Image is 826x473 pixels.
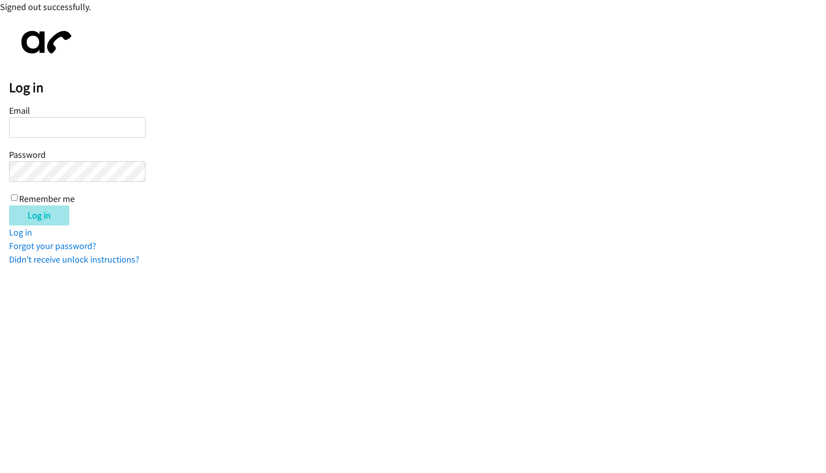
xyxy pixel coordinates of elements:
label: Password [9,149,46,160]
a: Log in [9,226,32,238]
h2: Log in [9,79,826,96]
a: Forgot your password? [9,240,96,252]
a: Didn't receive unlock instructions? [9,254,139,265]
img: aphone-8a226864a2ddd6a5e75d1ebefc011f4aa8f32683c2d82f3fb0802fe031f96514.svg [9,23,79,62]
label: Email [9,105,30,116]
label: Remember me [19,193,75,204]
input: Log in [9,205,69,225]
